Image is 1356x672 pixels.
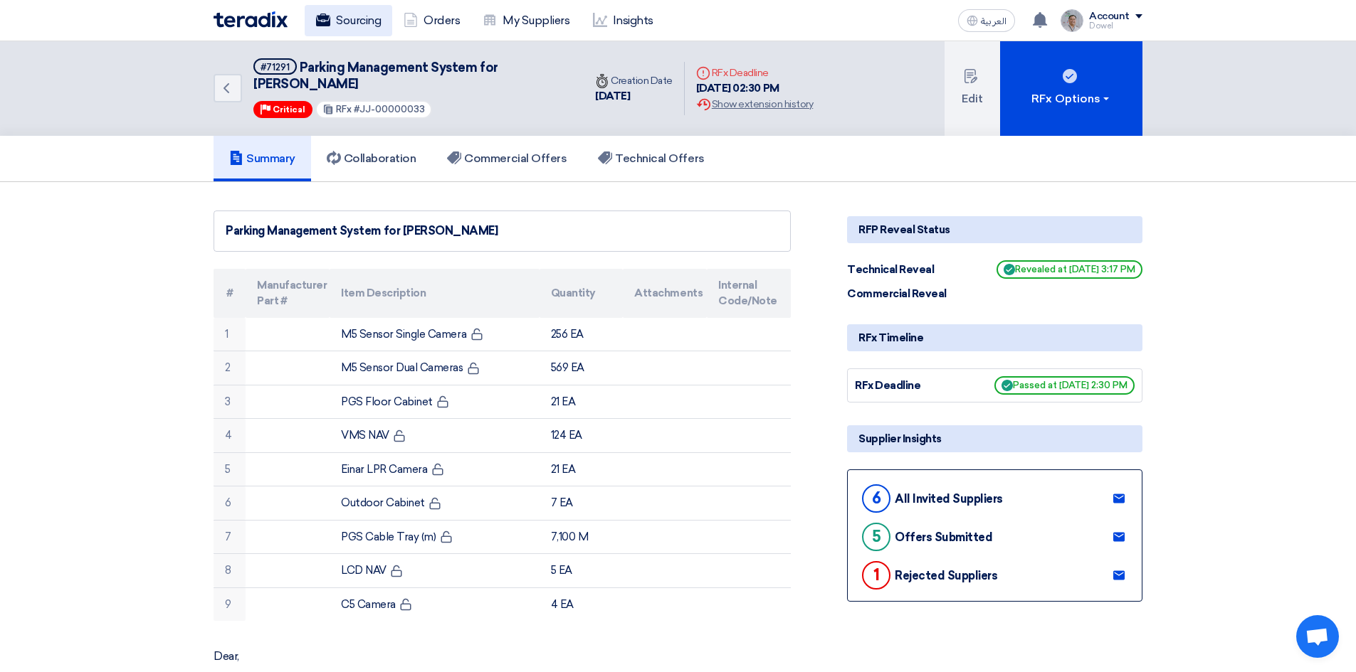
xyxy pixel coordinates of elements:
[330,318,539,351] td: M5 Sensor Single Camera
[540,452,624,486] td: 21 EA
[214,419,246,453] td: 4
[354,104,425,114] span: #JJ-00000033
[862,561,890,590] div: 1
[305,5,392,36] a: Sourcing
[1061,9,1083,32] img: IMG_1753965247717.jpg
[246,269,330,318] th: Manufacturer Part #
[847,425,1142,452] div: Supplier Insights
[214,318,246,351] td: 1
[582,5,665,36] a: Insights
[847,324,1142,351] div: RFx Timeline
[847,262,954,278] div: Technical Reveal
[540,385,624,419] td: 21 EA
[540,318,624,351] td: 256 EA
[540,554,624,588] td: 5 EA
[855,378,962,394] div: RFx Deadline
[540,520,624,554] td: 7,100 M
[540,351,624,385] td: 569 EA
[895,569,997,582] div: Rejected Suppliers
[1089,22,1142,30] div: Dowel
[981,16,1007,26] span: العربية
[595,88,673,105] div: [DATE]
[540,587,624,621] td: 4 EA
[696,80,813,97] div: [DATE] 02:30 PM
[336,104,352,114] span: RFx
[330,554,539,588] td: LCD NAV
[540,486,624,521] td: 7 EA
[330,452,539,486] td: Einar LPR Camera
[447,151,567,166] h5: Commercial Offers
[696,65,813,80] div: RFx Deadline
[253,58,567,93] h5: Parking Management System for Jawharat Jeddah
[261,63,290,72] div: #71291
[226,223,779,240] div: Parking Management System for [PERSON_NAME]
[327,151,416,166] h5: Collaboration
[895,492,1003,506] div: All Invited Suppliers
[330,419,539,453] td: VMS NAV
[330,486,539,521] td: Outdoor Cabinet
[958,9,1015,32] button: العربية
[214,587,246,621] td: 9
[1089,11,1130,23] div: Account
[1031,90,1112,107] div: RFx Options
[598,151,704,166] h5: Technical Offers
[1000,41,1142,136] button: RFx Options
[431,136,582,181] a: Commercial Offers
[471,5,581,36] a: My Suppliers
[214,520,246,554] td: 7
[273,105,305,114] span: Critical
[214,385,246,419] td: 3
[994,376,1135,395] span: Passed at [DATE] 2:30 PM
[311,136,432,181] a: Collaboration
[540,269,624,318] th: Quantity
[214,11,288,28] img: Teradix logo
[330,520,539,554] td: PGS Cable Tray (m)
[214,486,246,521] td: 6
[696,97,813,112] div: Show extension history
[214,649,791,663] p: Dear,
[214,136,311,181] a: Summary
[945,41,1000,136] button: Edit
[214,452,246,486] td: 5
[623,269,707,318] th: Attachments
[895,530,992,544] div: Offers Submitted
[330,385,539,419] td: PGS Floor Cabinet
[540,419,624,453] td: 124 EA
[330,587,539,621] td: C5 Camera
[862,484,890,513] div: 6
[997,260,1142,279] span: Revealed at [DATE] 3:17 PM
[392,5,471,36] a: Orders
[214,554,246,588] td: 8
[595,73,673,88] div: Creation Date
[330,269,539,318] th: Item Description
[214,269,246,318] th: #
[214,351,246,385] td: 2
[847,286,954,302] div: Commercial Reveal
[582,136,720,181] a: Technical Offers
[330,351,539,385] td: M5 Sensor Dual Cameras
[1296,615,1339,658] div: Open chat
[862,523,890,551] div: 5
[847,216,1142,243] div: RFP Reveal Status
[707,269,791,318] th: Internal Code/Note
[229,151,295,166] h5: Summary
[253,60,498,92] span: Parking Management System for [PERSON_NAME]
